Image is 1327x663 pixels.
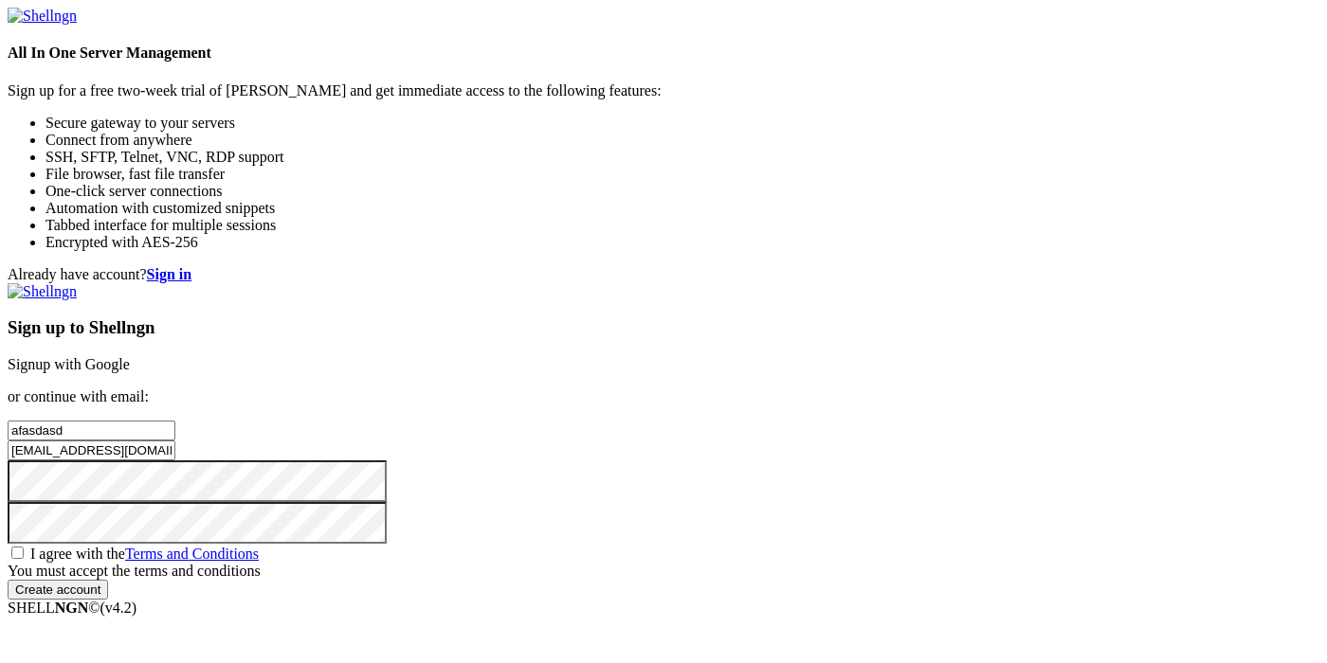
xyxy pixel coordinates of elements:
[8,266,1319,283] div: Already have account?
[147,266,192,282] a: Sign in
[55,600,89,616] b: NGN
[8,82,1319,99] p: Sign up for a free two-week trial of [PERSON_NAME] and get immediate access to the following feat...
[8,356,130,372] a: Signup with Google
[11,547,24,559] input: I agree with theTerms and Conditions
[45,166,1319,183] li: File browser, fast file transfer
[45,234,1319,251] li: Encrypted with AES-256
[45,200,1319,217] li: Automation with customized snippets
[45,183,1319,200] li: One-click server connections
[125,546,259,562] a: Terms and Conditions
[8,8,77,25] img: Shellngn
[8,283,77,300] img: Shellngn
[8,317,1319,338] h3: Sign up to Shellngn
[8,580,108,600] input: Create account
[45,149,1319,166] li: SSH, SFTP, Telnet, VNC, RDP support
[8,388,1319,405] p: or continue with email:
[8,440,175,460] input: Email address
[8,45,1319,62] h4: All In One Server Management
[8,600,136,616] span: SHELL ©
[30,546,259,562] span: I agree with the
[45,115,1319,132] li: Secure gateway to your servers
[45,132,1319,149] li: Connect from anywhere
[100,600,137,616] span: 4.2.0
[8,421,175,440] input: Full name
[45,217,1319,234] li: Tabbed interface for multiple sessions
[8,563,1319,580] div: You must accept the terms and conditions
